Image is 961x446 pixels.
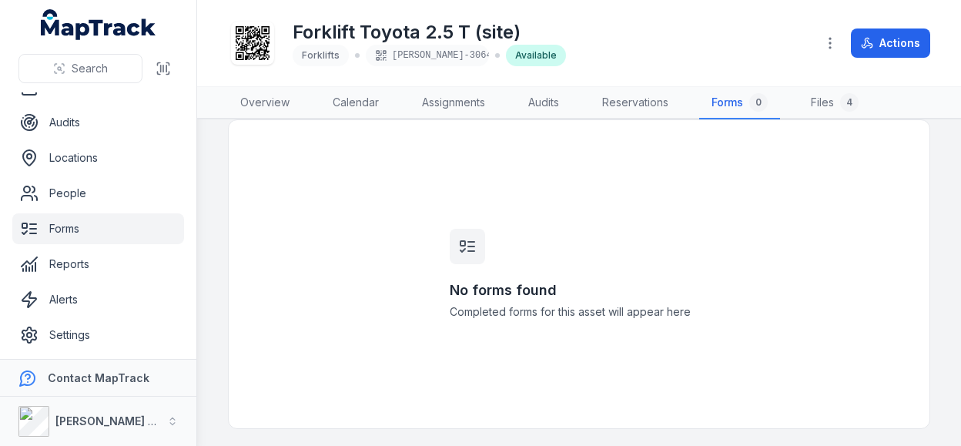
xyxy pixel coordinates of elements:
h1: Forklift Toyota 2.5 T (site) [293,20,566,45]
button: Search [18,54,142,83]
div: 0 [749,93,768,112]
strong: Contact MapTrack [48,371,149,384]
span: Completed forms for this asset will appear here [450,304,708,320]
button: Actions [851,29,930,58]
a: Forms0 [699,87,780,119]
h3: No forms found [450,280,708,301]
a: People [12,178,184,209]
div: 4 [840,93,859,112]
a: Settings [12,320,184,350]
a: Forms [12,213,184,244]
a: Alerts [12,284,184,315]
div: [PERSON_NAME]-3064 [366,45,489,66]
span: Search [72,61,108,76]
a: Calendar [320,87,391,119]
strong: [PERSON_NAME] Air [55,414,162,428]
a: Locations [12,143,184,173]
a: Reservations [590,87,681,119]
a: Overview [228,87,302,119]
a: Audits [12,107,184,138]
a: Assignments [410,87,497,119]
a: Audits [516,87,571,119]
a: Files4 [799,87,871,119]
a: MapTrack [41,9,156,40]
span: Forklifts [302,49,340,61]
div: Available [506,45,566,66]
a: Reports [12,249,184,280]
